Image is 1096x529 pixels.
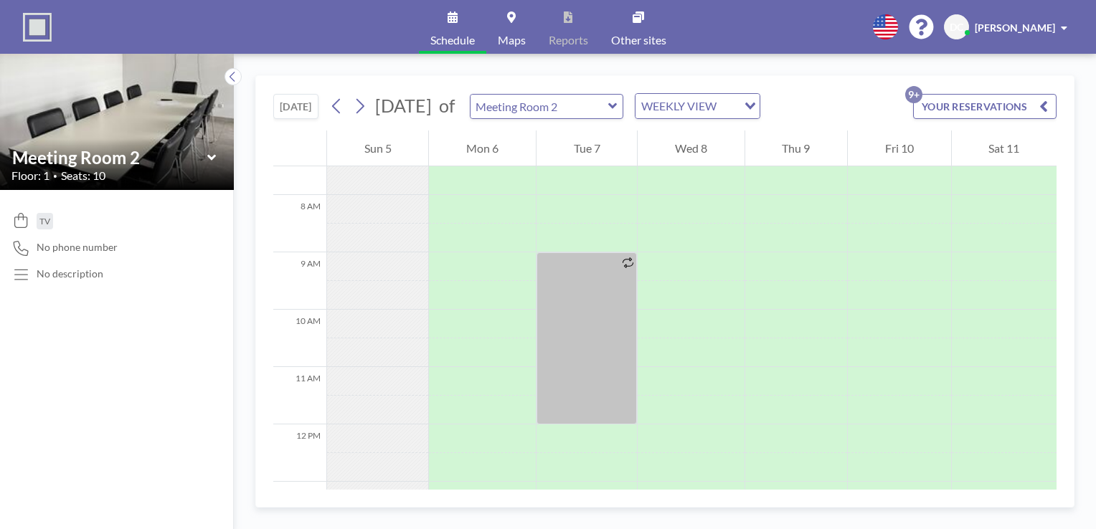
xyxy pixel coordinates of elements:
div: Wed 8 [638,130,744,166]
span: Reports [549,34,588,46]
div: 11 AM [273,367,326,424]
div: 9 AM [273,252,326,310]
span: TV [39,216,50,227]
div: Sat 11 [952,130,1057,166]
span: Schedule [430,34,475,46]
div: No description [37,267,103,280]
div: 10 AM [273,310,326,367]
span: [PERSON_NAME] [975,22,1055,34]
input: Search for option [721,97,736,115]
button: YOUR RESERVATIONS9+ [913,94,1057,119]
span: of [439,95,455,117]
div: 8 AM [273,195,326,252]
span: Seats: 10 [61,168,105,183]
div: Thu 9 [745,130,847,166]
div: Mon 6 [429,130,535,166]
button: [DATE] [273,94,318,119]
span: Maps [498,34,526,46]
div: Search for option [636,94,760,118]
span: Other sites [611,34,666,46]
span: No phone number [37,241,118,254]
div: Fri 10 [848,130,950,166]
img: organization-logo [23,13,52,42]
input: Meeting Room 2 [471,95,608,118]
div: 12 PM [273,424,326,482]
input: Meeting Room 2 [12,147,207,168]
span: [DATE] [375,95,432,116]
span: DC [950,21,963,34]
span: • [53,171,57,181]
span: Floor: 1 [11,168,49,183]
div: 7 AM [273,138,326,195]
span: WEEKLY VIEW [638,97,719,115]
p: 9+ [905,86,922,103]
div: Tue 7 [537,130,637,166]
div: Sun 5 [327,130,428,166]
